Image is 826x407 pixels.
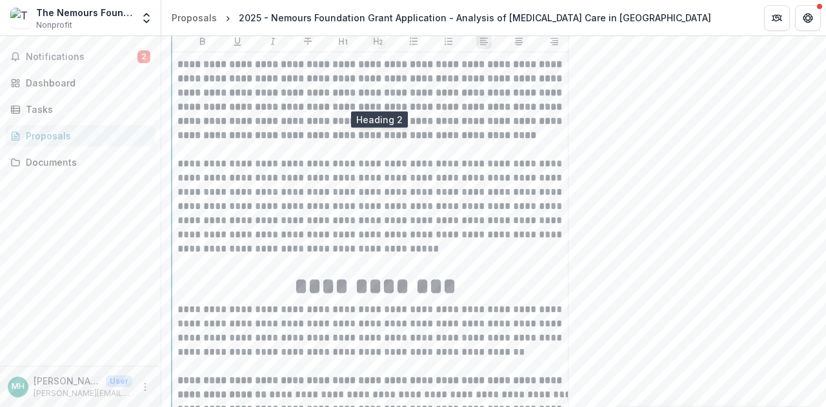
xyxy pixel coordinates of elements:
button: Strike [300,34,316,49]
a: Tasks [5,99,156,120]
a: Documents [5,152,156,173]
button: Bullet List [406,34,421,49]
button: Get Help [795,5,821,31]
button: Partners [764,5,790,31]
div: Documents [26,155,145,169]
div: Proposals [26,129,145,143]
p: User [106,375,132,387]
button: Notifications2 [5,46,156,67]
button: Bold [195,34,210,49]
div: Maggie Hightower [12,382,25,391]
p: [PERSON_NAME] [34,374,101,388]
button: Align Center [511,34,527,49]
nav: breadcrumb [166,8,716,27]
button: Italicize [265,34,281,49]
button: Align Left [476,34,492,49]
button: Align Right [547,34,562,49]
p: [PERSON_NAME][EMAIL_ADDRESS][PERSON_NAME][DOMAIN_NAME] [34,388,132,399]
div: Proposals [172,11,217,25]
button: Open entity switcher [137,5,156,31]
span: Nonprofit [36,19,72,31]
span: 2 [137,50,150,63]
a: Proposals [5,125,156,146]
span: Notifications [26,52,137,63]
button: More [137,379,153,395]
button: Heading 2 [370,34,386,49]
a: Proposals [166,8,222,27]
a: Dashboard [5,72,156,94]
div: Dashboard [26,76,145,90]
img: The Nemours Foundation [10,8,31,28]
button: Ordered List [441,34,456,49]
div: Tasks [26,103,145,116]
button: Heading 1 [336,34,351,49]
div: 2025 - Nemours Foundation Grant Application - Analysis of [MEDICAL_DATA] Care in [GEOGRAPHIC_DATA] [239,11,711,25]
button: Underline [230,34,245,49]
div: The Nemours Foundation [36,6,132,19]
